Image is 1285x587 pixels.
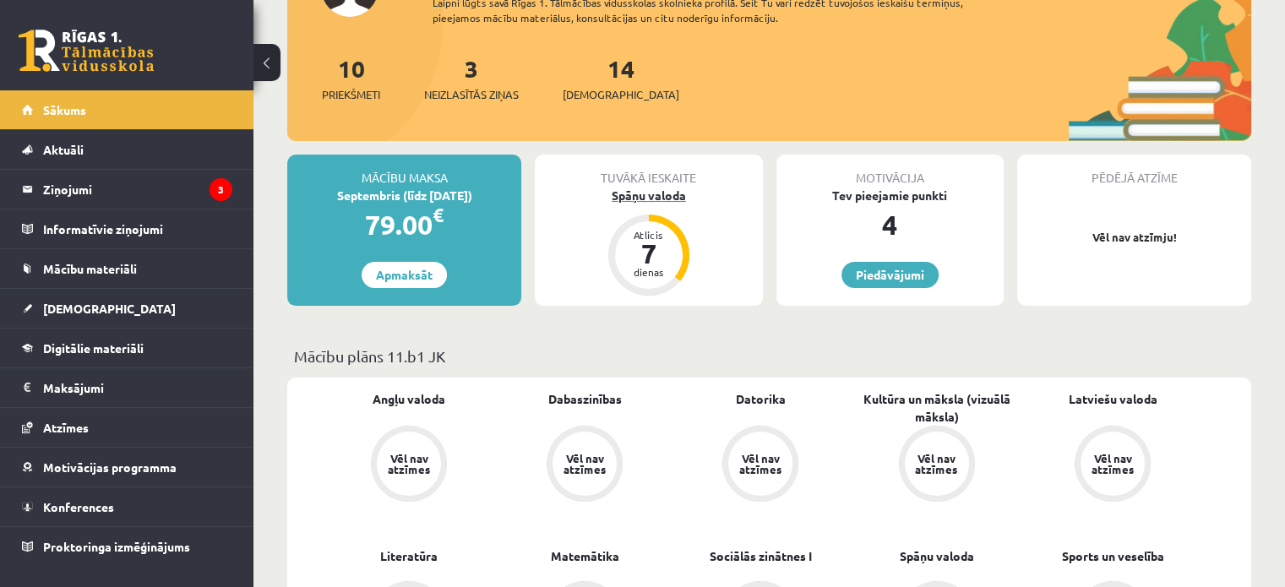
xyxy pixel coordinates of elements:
span: Neizlasītās ziņas [424,86,519,103]
span: Priekšmeti [322,86,380,103]
span: Mācību materiāli [43,261,137,276]
a: Spāņu valoda [900,547,974,565]
span: Motivācijas programma [43,459,177,475]
span: Sākums [43,102,86,117]
legend: Maksājumi [43,368,232,407]
div: Motivācija [776,155,1004,187]
a: Datorika [736,390,786,408]
div: Vēl nav atzīmes [737,453,784,475]
a: Literatūra [380,547,438,565]
a: Matemātika [551,547,619,565]
a: Vēl nav atzīmes [672,426,848,505]
div: Vēl nav atzīmes [561,453,608,475]
a: Vēl nav atzīmes [849,426,1025,505]
p: Vēl nav atzīmju! [1026,229,1243,246]
a: Rīgas 1. Tālmācības vidusskola [19,30,154,72]
div: Vēl nav atzīmes [1089,453,1136,475]
a: Ziņojumi3 [22,170,232,209]
a: Piedāvājumi [841,262,939,288]
a: 10Priekšmeti [322,53,380,103]
a: Angļu valoda [373,390,445,408]
a: Vēl nav atzīmes [497,426,672,505]
div: Pēdējā atzīme [1017,155,1251,187]
a: Apmaksāt [362,262,447,288]
a: Digitālie materiāli [22,329,232,367]
span: Konferences [43,499,114,514]
div: Spāņu valoda [535,187,762,204]
span: Atzīmes [43,420,89,435]
span: Digitālie materiāli [43,340,144,356]
span: [DEMOGRAPHIC_DATA] [563,86,679,103]
a: Vēl nav atzīmes [1025,426,1201,505]
div: dienas [623,267,674,277]
a: 14[DEMOGRAPHIC_DATA] [563,53,679,103]
div: Vēl nav atzīmes [913,453,961,475]
div: Vēl nav atzīmes [385,453,433,475]
a: 3Neizlasītās ziņas [424,53,519,103]
a: Sociālās zinātnes I [710,547,812,565]
span: Aktuāli [43,142,84,157]
a: Konferences [22,487,232,526]
div: Tev pieejamie punkti [776,187,1004,204]
a: Motivācijas programma [22,448,232,486]
i: 3 [210,178,232,201]
div: 7 [623,240,674,267]
legend: Informatīvie ziņojumi [43,209,232,248]
a: Kultūra un māksla (vizuālā māksla) [849,390,1025,426]
div: Atlicis [623,230,674,240]
a: Sports un veselība [1061,547,1163,565]
span: Proktoringa izmēģinājums [43,539,190,554]
a: Aktuāli [22,130,232,169]
a: Latviešu valoda [1068,390,1157,408]
span: [DEMOGRAPHIC_DATA] [43,301,176,316]
p: Mācību plāns 11.b1 JK [294,345,1244,367]
a: [DEMOGRAPHIC_DATA] [22,289,232,328]
a: Proktoringa izmēģinājums [22,527,232,566]
div: 79.00 [287,204,521,245]
a: Maksājumi [22,368,232,407]
span: € [433,203,444,227]
a: Spāņu valoda Atlicis 7 dienas [535,187,762,298]
a: Informatīvie ziņojumi [22,209,232,248]
a: Atzīmes [22,408,232,447]
div: 4 [776,204,1004,245]
div: Tuvākā ieskaite [535,155,762,187]
a: Sākums [22,90,232,129]
a: Vēl nav atzīmes [321,426,497,505]
div: Mācību maksa [287,155,521,187]
a: Mācību materiāli [22,249,232,288]
a: Dabaszinības [548,390,622,408]
legend: Ziņojumi [43,170,232,209]
div: Septembris (līdz [DATE]) [287,187,521,204]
